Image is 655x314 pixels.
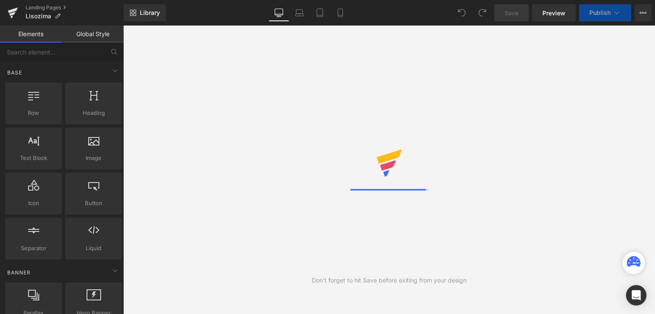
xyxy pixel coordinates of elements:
span: Library [140,9,160,17]
a: Mobile [330,4,351,21]
span: Image [68,154,119,163]
a: Global Style [62,26,124,43]
span: Icon [8,199,59,208]
a: Desktop [269,4,289,21]
a: New Library [124,4,166,21]
a: Laptop [289,4,310,21]
button: Undo [453,4,470,21]
span: Lisozima [26,13,51,20]
button: Publish [579,4,631,21]
span: Row [8,108,59,117]
span: Liquid [68,244,119,253]
a: Tablet [310,4,330,21]
button: More [635,4,652,21]
span: Save [504,9,519,17]
a: Landing Pages [26,4,124,11]
span: Publish [589,9,611,16]
span: Button [68,199,119,208]
a: Preview [532,4,576,21]
button: Redo [474,4,491,21]
span: Base [6,69,23,77]
div: Open Intercom Messenger [626,285,646,305]
span: Heading [68,108,119,117]
span: Banner [6,268,32,277]
span: Separator [8,244,59,253]
span: Preview [542,9,565,17]
span: Text Block [8,154,59,163]
div: Don't forget to hit Save before exiting from your design [312,276,467,285]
